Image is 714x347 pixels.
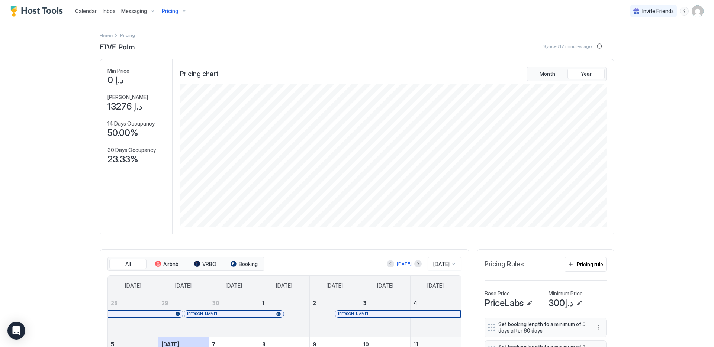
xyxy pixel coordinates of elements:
[180,70,218,78] span: Pricing chart
[565,257,607,272] button: Pricing rule
[605,42,614,51] button: More options
[338,311,368,316] span: [PERSON_NAME]
[121,8,147,14] span: Messaging
[107,101,142,112] span: د.إ 13276
[397,260,412,267] div: [DATE]
[680,7,689,16] div: menu
[125,282,141,289] span: [DATE]
[567,69,605,79] button: Year
[377,282,393,289] span: [DATE]
[498,321,587,334] span: Set booking length to a minimum of 5 days after 60 days
[107,68,129,74] span: Min Price
[187,259,224,269] button: VRBO
[125,261,131,267] span: All
[411,296,461,310] a: October 4, 2025
[107,120,155,127] span: 14 Days Occupancy
[387,260,394,267] button: Previous month
[103,7,115,15] a: Inbox
[100,31,113,39] a: Home
[543,43,592,49] span: Synced 17 minutes ago
[360,296,410,310] a: October 3, 2025
[168,276,199,296] a: Monday
[396,259,413,268] button: [DATE]
[529,69,566,79] button: Month
[595,42,604,51] button: Sync prices
[161,300,168,306] span: 29
[549,290,583,297] span: Minimum Price
[420,276,451,296] a: Saturday
[108,296,158,337] td: September 28, 2025
[605,42,614,51] div: menu
[527,67,607,81] div: tab-group
[485,260,524,269] span: Pricing Rules
[338,311,457,316] div: [PERSON_NAME]
[118,276,149,296] a: Sunday
[410,296,461,337] td: October 4, 2025
[187,311,217,316] span: [PERSON_NAME]
[259,296,309,310] a: October 1, 2025
[202,261,216,267] span: VRBO
[107,257,264,271] div: tab-group
[692,5,704,17] div: User profile
[226,282,242,289] span: [DATE]
[107,147,156,153] span: 30 Days Occupancy
[525,299,534,308] button: Edit
[642,8,674,14] span: Invite Friends
[327,282,343,289] span: [DATE]
[212,300,219,306] span: 30
[259,296,310,337] td: October 1, 2025
[75,8,97,14] span: Calendar
[577,260,603,268] div: Pricing rule
[218,276,250,296] a: Tuesday
[103,8,115,14] span: Inbox
[268,276,300,296] a: Wednesday
[309,296,360,337] td: October 2, 2025
[225,259,263,269] button: Booking
[10,6,66,17] a: Host Tools Logo
[276,282,292,289] span: [DATE]
[594,323,603,332] button: More options
[594,323,603,332] div: menu
[158,296,209,337] td: September 29, 2025
[262,300,264,306] span: 1
[360,296,411,337] td: October 3, 2025
[108,296,158,310] a: September 28, 2025
[175,282,192,289] span: [DATE]
[163,261,178,267] span: Airbnb
[148,259,185,269] button: Airbnb
[75,7,97,15] a: Calendar
[485,298,524,309] span: PriceLabs
[370,276,401,296] a: Friday
[239,261,258,267] span: Booking
[100,31,113,39] div: Breadcrumb
[433,261,450,267] span: [DATE]
[158,296,209,310] a: September 29, 2025
[319,276,350,296] a: Thursday
[107,75,124,86] span: د.إ 0
[107,127,138,139] span: 50.00%
[209,296,259,337] td: September 30, 2025
[581,71,592,77] span: Year
[485,318,607,337] div: Set booking length to a minimum of 5 days after 60 days menu
[100,33,113,38] span: Home
[7,322,25,340] div: Open Intercom Messenger
[209,296,259,310] a: September 30, 2025
[363,300,367,306] span: 3
[111,300,118,306] span: 28
[100,40,135,52] span: FIVE Palm
[427,282,444,289] span: [DATE]
[109,259,147,269] button: All
[120,32,135,38] span: Breadcrumb
[107,94,148,101] span: [PERSON_NAME]
[414,300,417,306] span: 4
[575,299,584,308] button: Edit
[313,300,316,306] span: 2
[549,298,573,309] span: د.إ300
[162,8,178,14] span: Pricing
[107,154,138,165] span: 23.33%
[187,311,281,316] div: [PERSON_NAME]
[414,260,422,267] button: Next month
[540,71,555,77] span: Month
[310,296,360,310] a: October 2, 2025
